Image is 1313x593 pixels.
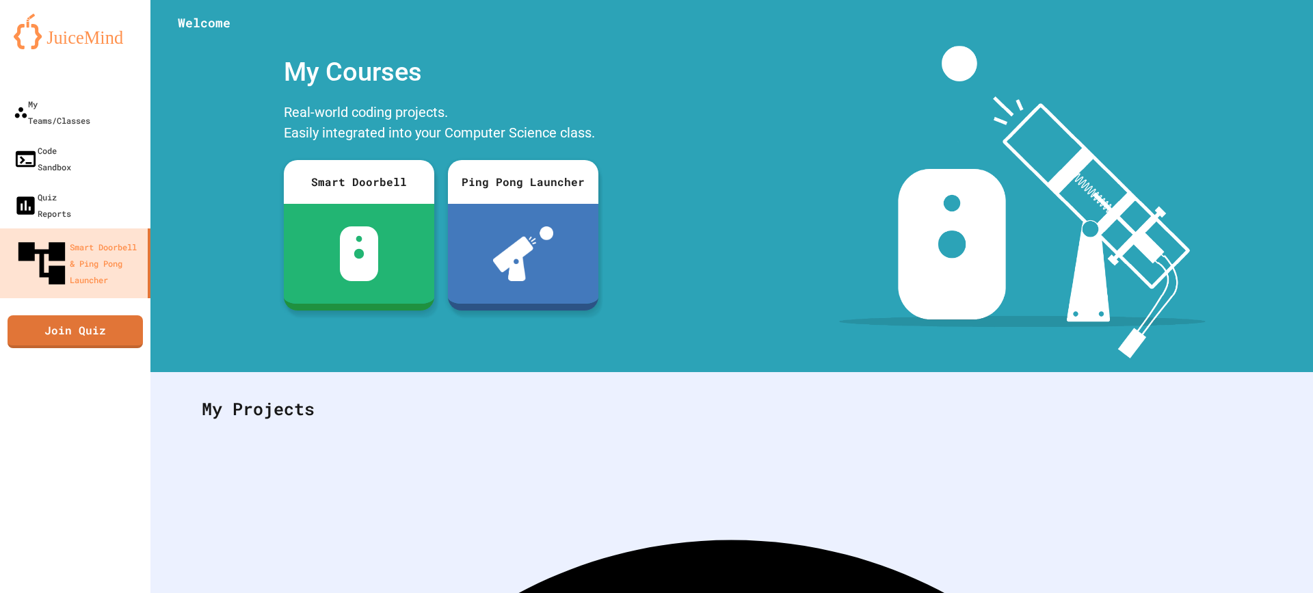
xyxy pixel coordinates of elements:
[14,14,137,49] img: logo-orange.svg
[14,235,142,291] div: Smart Doorbell & Ping Pong Launcher
[284,160,434,204] div: Smart Doorbell
[8,315,143,348] a: Join Quiz
[448,160,598,204] div: Ping Pong Launcher
[277,98,605,150] div: Real-world coding projects. Easily integrated into your Computer Science class.
[340,226,379,281] img: sdb-white.svg
[188,382,1275,436] div: My Projects
[14,96,90,129] div: My Teams/Classes
[14,142,71,175] div: Code Sandbox
[277,46,605,98] div: My Courses
[493,226,554,281] img: ppl-with-ball.png
[839,46,1206,358] img: banner-image-my-projects.png
[14,189,71,222] div: Quiz Reports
